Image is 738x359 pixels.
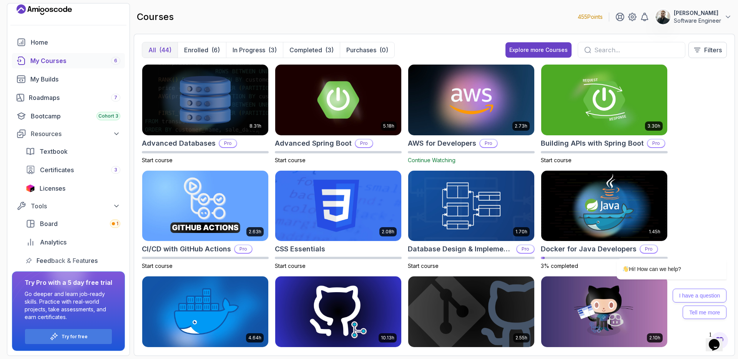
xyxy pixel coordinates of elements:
[12,35,125,50] a: home
[235,245,252,253] p: Pro
[592,189,730,324] iframe: chat widget
[289,45,322,55] p: Completed
[541,244,637,254] h2: Docker for Java Developers
[515,229,527,235] p: 1.70h
[480,140,497,147] p: Pro
[142,138,216,149] h2: Advanced Databases
[114,167,117,173] span: 3
[408,244,513,254] h2: Database Design & Implementation
[541,157,572,163] span: Start course
[40,238,66,247] span: Analytics
[142,263,173,269] span: Start course
[356,140,372,147] p: Pro
[21,181,125,196] a: licenses
[12,90,125,105] a: roadmaps
[142,244,231,254] h2: CI/CD with GitHub Actions
[31,201,120,211] div: Tools
[37,256,98,265] span: Feedback & Features
[541,263,578,269] span: 3% completed
[40,184,65,193] span: Licenses
[515,123,527,129] p: 2.73h
[509,46,568,54] div: Explore more Courses
[283,42,340,58] button: Completed(3)
[159,45,171,55] div: (44)
[142,42,178,58] button: All(44)
[29,93,120,102] div: Roadmaps
[674,9,721,17] p: [PERSON_NAME]
[31,111,120,121] div: Bootcamp
[275,171,401,241] img: CSS Essentials card
[137,11,174,23] h2: courses
[379,45,388,55] div: (0)
[12,53,125,68] a: courses
[674,17,721,25] p: Software Engineer
[142,157,173,163] span: Start course
[142,171,268,241] img: CI/CD with GitHub Actions card
[142,65,268,135] img: Advanced Databases card
[31,38,120,47] div: Home
[704,45,722,55] p: Filters
[25,290,112,321] p: Go deeper and learn job-ready skills. Practice with real-world projects, take assessments, and ea...
[517,245,534,253] p: Pro
[114,95,117,101] span: 7
[275,157,306,163] span: Start course
[142,276,268,347] img: Docker For Professionals card
[249,229,261,235] p: 2.63h
[12,108,125,124] a: bootcamp
[21,234,125,250] a: analytics
[98,113,118,119] span: Cohort 3
[12,127,125,141] button: Resources
[340,42,394,58] button: Purchases(0)
[408,276,534,347] img: Git & GitHub Fundamentals card
[226,42,283,58] button: In Progress(3)
[275,244,325,254] h2: CSS Essentials
[12,71,125,87] a: builds
[408,157,455,163] span: Continue Watching
[408,138,476,149] h2: AWS for Developers
[383,123,394,129] p: 5.18h
[594,45,679,55] input: Search...
[541,138,644,149] h2: Building APIs with Spring Boot
[649,335,660,341] p: 2.10h
[408,65,534,135] img: AWS for Developers card
[275,65,401,135] img: Advanced Spring Boot card
[647,123,660,129] p: 3.30h
[114,58,117,64] span: 6
[541,65,667,135] img: Building APIs with Spring Boot card
[116,221,118,227] span: 1
[26,184,35,192] img: jetbrains icon
[40,219,58,228] span: Board
[381,335,394,341] p: 10.13h
[219,140,236,147] p: Pro
[325,45,334,55] div: (3)
[275,138,352,149] h2: Advanced Spring Boot
[61,334,88,340] a: Try for free
[233,45,265,55] p: In Progress
[21,144,125,159] a: textbook
[578,13,603,21] p: 455 Points
[211,45,220,55] div: (6)
[648,140,665,147] p: Pro
[505,42,572,58] button: Explore more Courses
[21,253,125,268] a: feedback
[655,9,732,25] button: user profile image[PERSON_NAME]Software Engineer
[30,56,120,65] div: My Courses
[268,45,277,55] div: (3)
[408,171,534,241] img: Database Design & Implementation card
[541,276,667,347] img: GitHub Toolkit card
[21,216,125,231] a: board
[12,199,125,213] button: Tools
[515,335,527,341] p: 2.55h
[275,276,401,347] img: Git for Professionals card
[178,42,226,58] button: Enrolled(6)
[184,45,208,55] p: Enrolled
[40,165,74,175] span: Certificates
[706,328,730,351] iframe: chat widget
[382,229,394,235] p: 2.08h
[17,3,72,16] a: Landing page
